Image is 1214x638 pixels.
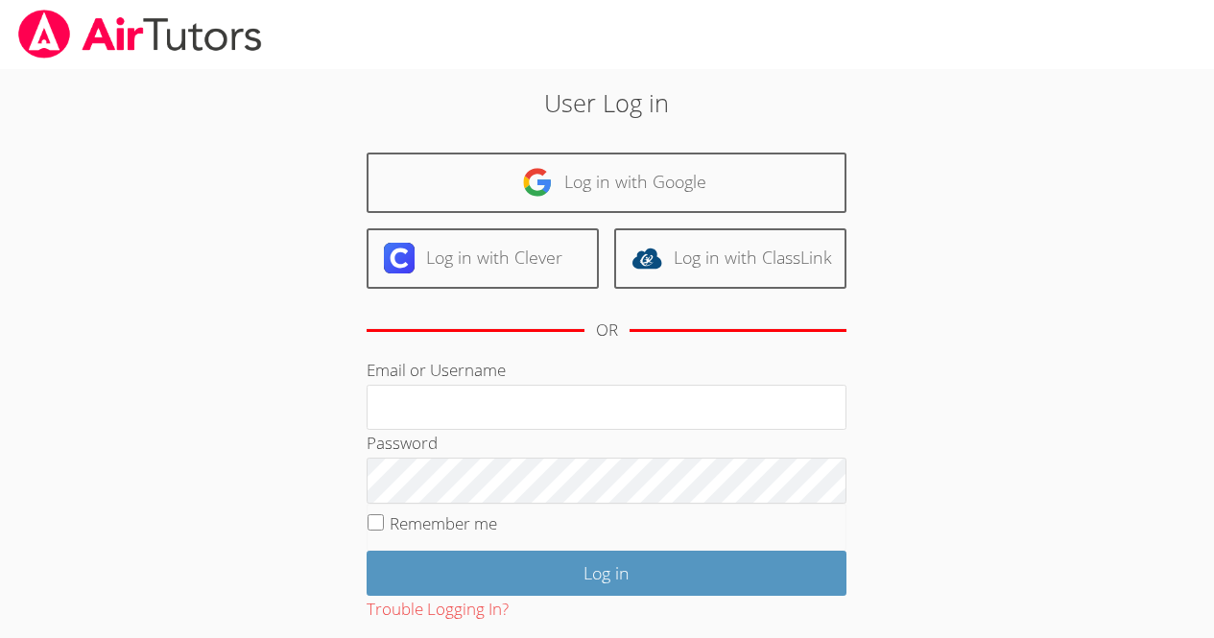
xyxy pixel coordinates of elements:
a: Log in with Google [367,153,846,213]
img: clever-logo-6eab21bc6e7a338710f1a6ff85c0baf02591cd810cc4098c63d3a4b26e2feb20.svg [384,243,415,273]
label: Remember me [390,512,497,534]
img: airtutors_banner-c4298cdbf04f3fff15de1276eac7730deb9818008684d7c2e4769d2f7ddbe033.png [16,10,264,59]
button: Trouble Logging In? [367,596,509,624]
h2: User Log in [279,84,935,121]
img: classlink-logo-d6bb404cc1216ec64c9a2012d9dc4662098be43eaf13dc465df04b49fa7ab582.svg [631,243,662,273]
label: Password [367,432,438,454]
input: Log in [367,551,846,596]
img: google-logo-50288ca7cdecda66e5e0955fdab243c47b7ad437acaf1139b6f446037453330a.svg [522,167,553,198]
a: Log in with Clever [367,228,599,289]
a: Log in with ClassLink [614,228,846,289]
label: Email or Username [367,359,506,381]
div: OR [596,317,618,344]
